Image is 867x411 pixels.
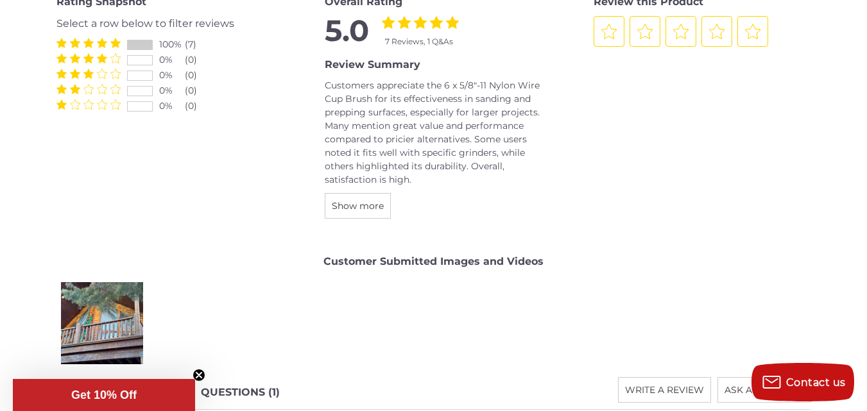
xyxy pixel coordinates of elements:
label: 1 Star [56,99,67,110]
label: 5 Stars [110,99,121,110]
label: 1 Star [382,16,395,29]
div: Select a row below to filter reviews [56,16,273,31]
div: Customer Submitted Images and Videos [56,254,810,269]
label: 2 Stars [70,99,80,110]
button: WRITE A REVIEW [618,377,711,403]
span: WRITE A REVIEW [625,384,704,396]
label: 3 Stars [83,69,94,79]
label: 2 Stars [70,53,80,63]
label: 2 Stars [70,84,80,94]
span: 7 Reviews [385,37,424,46]
div: (7) [185,38,210,51]
div: 0% [159,99,185,113]
label: 1 Star [56,53,67,63]
label: 1 Star [56,69,67,79]
span: Show more [332,200,384,212]
span: Contact us [786,376,846,389]
label: 4 Stars [430,16,443,29]
div: (0) [185,84,210,97]
div: 0% [159,69,185,82]
div: (0) [185,69,210,82]
label: 1 Star [56,84,67,94]
label: 3 Stars [83,99,94,110]
a: QUESTIONS (1) [178,377,303,409]
label: 3 Stars [83,38,94,48]
label: 5 Stars [110,53,121,63]
button: Close teaser [193,369,205,382]
label: 3 Stars [83,53,94,63]
label: 4 Stars [97,84,107,94]
div: (0) [185,99,210,113]
label: 4 Stars [97,69,107,79]
label: 2 Stars [398,16,411,29]
label: 5 Stars [110,69,121,79]
label: 5 Stars [110,84,121,94]
div: Customers appreciate the 6 x 5/8"-11 Nylon Wire Cup Brush for its effectiveness in sanding and pr... [325,79,542,187]
span: ASK A QUESTION [725,384,803,396]
label: 2 Stars [70,69,80,79]
span: , 1 Q&As [424,37,453,46]
div: Review Summary [325,57,542,72]
button: ASK A QUESTION [717,377,811,403]
label: 4 Stars [97,53,107,63]
div: Get 10% OffClose teaser [13,379,195,411]
div: 0% [159,84,185,97]
label: 3 Stars [414,16,427,29]
div: 0% [159,53,185,67]
label: 4 Stars [97,38,107,48]
a: REVIEWS (7) [56,377,171,409]
label: 2 Stars [70,38,80,48]
label: 5 Stars [446,16,459,29]
button: Contact us [751,363,854,401]
span: 5.0 [325,16,369,47]
span: Get 10% Off [71,389,137,401]
div: (0) [185,53,210,67]
label: 3 Stars [83,84,94,94]
label: 4 Stars [97,99,107,110]
label: 1 Star [56,38,67,48]
div: 100% [159,38,185,51]
button: Show more [325,193,391,219]
label: 5 Stars [110,38,121,48]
